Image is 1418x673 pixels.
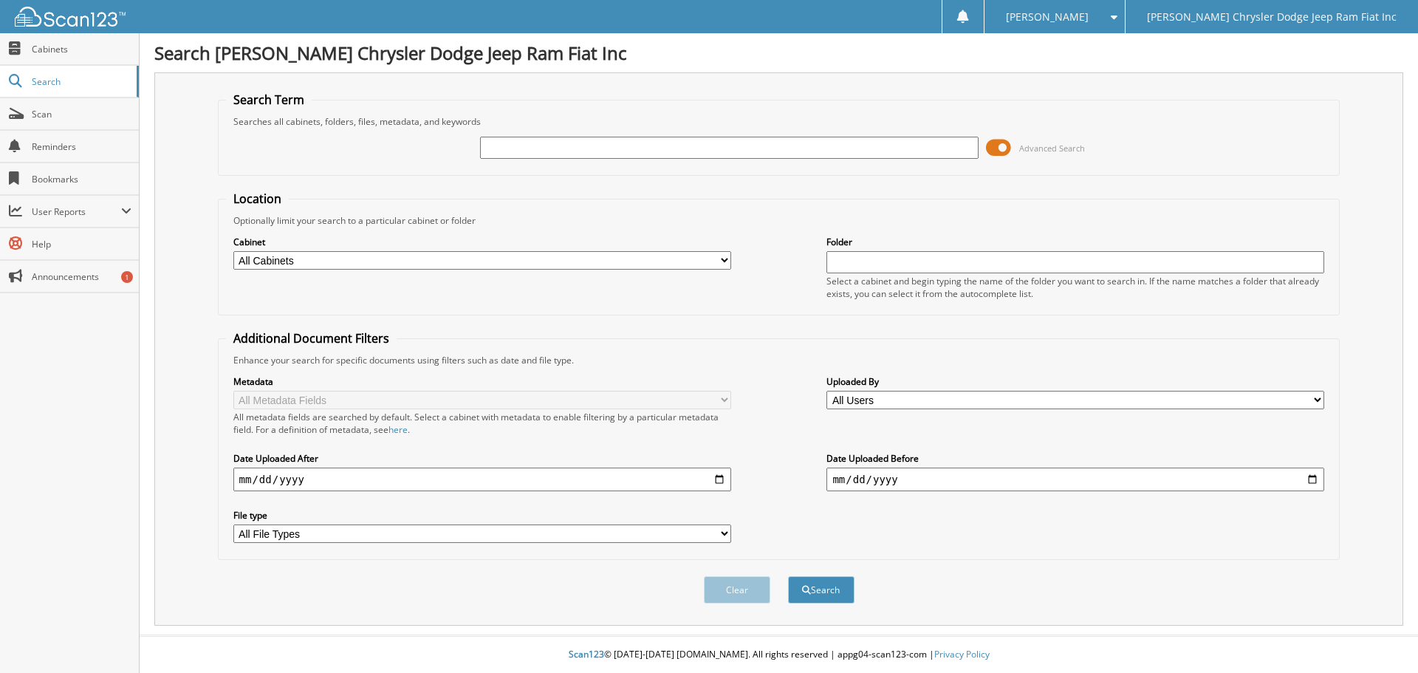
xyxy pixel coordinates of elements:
div: Searches all cabinets, folders, files, metadata, and keywords [226,115,1332,128]
label: Date Uploaded Before [826,452,1324,465]
label: Folder [826,236,1324,248]
img: scan123-logo-white.svg [15,7,126,27]
legend: Search Term [226,92,312,108]
span: Scan123 [569,648,604,660]
div: Enhance your search for specific documents using filters such as date and file type. [226,354,1332,366]
span: [PERSON_NAME] Chrysler Dodge Jeep Ram Fiat Inc [1147,13,1397,21]
iframe: Chat Widget [1344,602,1418,673]
div: Select a cabinet and begin typing the name of the folder you want to search in. If the name match... [826,275,1324,300]
label: Cabinet [233,236,731,248]
span: Advanced Search [1019,143,1085,154]
h1: Search [PERSON_NAME] Chrysler Dodge Jeep Ram Fiat Inc [154,41,1403,65]
span: Scan [32,108,131,120]
label: Date Uploaded After [233,452,731,465]
span: Announcements [32,270,131,283]
input: end [826,468,1324,491]
label: File type [233,509,731,522]
legend: Location [226,191,289,207]
div: 1 [121,271,133,283]
a: here [388,423,408,436]
button: Search [788,576,854,604]
span: User Reports [32,205,121,218]
div: © [DATE]-[DATE] [DOMAIN_NAME]. All rights reserved | appg04-scan123-com | [140,637,1418,673]
div: Optionally limit your search to a particular cabinet or folder [226,214,1332,227]
span: [PERSON_NAME] [1006,13,1089,21]
legend: Additional Document Filters [226,330,397,346]
button: Clear [704,576,770,604]
span: Bookmarks [32,173,131,185]
div: All metadata fields are searched by default. Select a cabinet with metadata to enable filtering b... [233,411,731,436]
input: start [233,468,731,491]
span: Reminders [32,140,131,153]
span: Search [32,75,129,88]
label: Uploaded By [826,375,1324,388]
span: Help [32,238,131,250]
span: Cabinets [32,43,131,55]
a: Privacy Policy [934,648,990,660]
label: Metadata [233,375,731,388]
